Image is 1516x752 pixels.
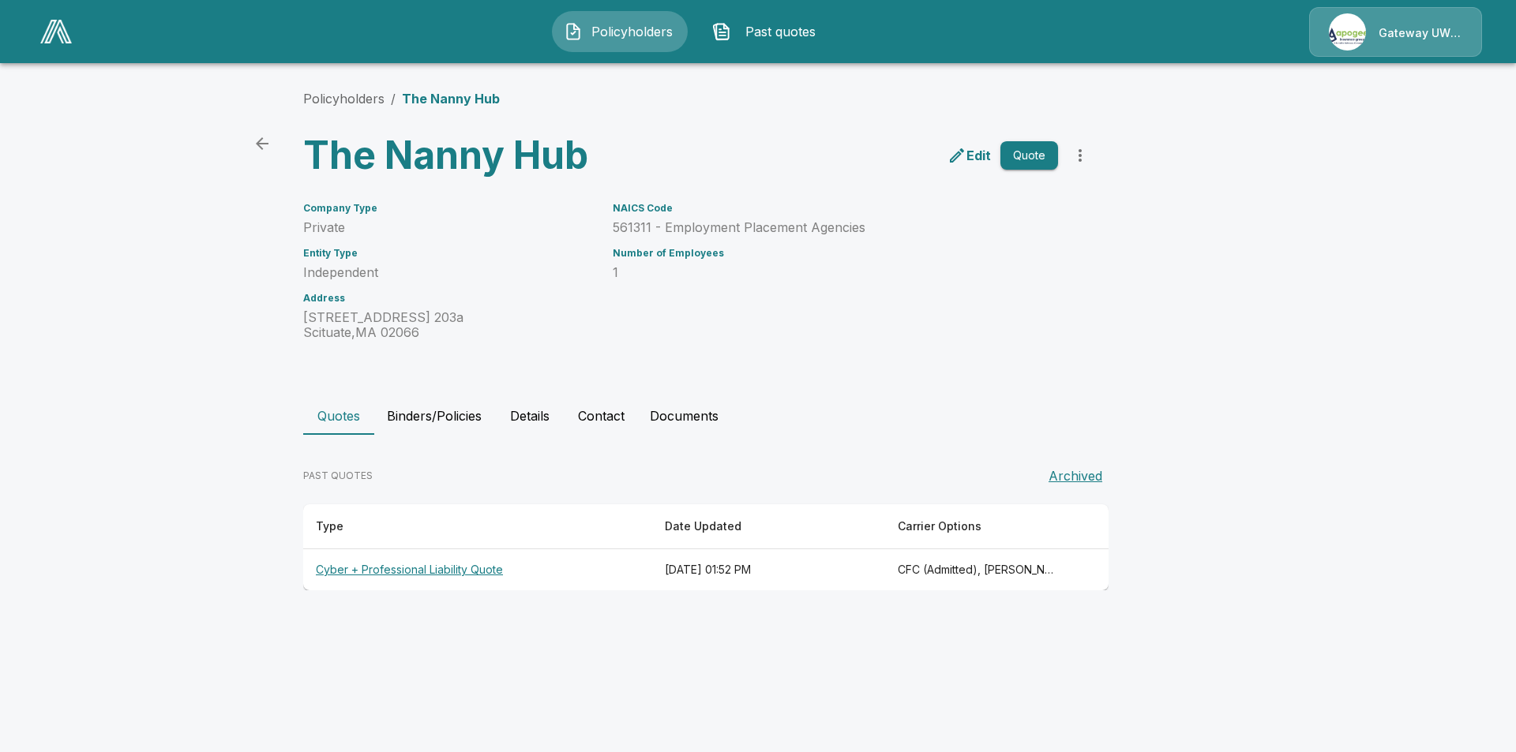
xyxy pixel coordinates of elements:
[613,220,1058,235] p: 561311 - Employment Placement Agencies
[303,504,652,549] th: Type
[303,89,500,108] nav: breadcrumb
[613,248,1058,259] h6: Number of Employees
[652,504,886,549] th: Date Updated
[737,22,824,41] span: Past quotes
[1000,141,1058,170] button: Quote
[303,203,594,214] h6: Company Type
[966,146,991,165] p: Edit
[303,310,594,340] p: [STREET_ADDRESS] 203a Scituate , MA 02066
[700,11,836,52] button: Past quotes IconPast quotes
[652,549,886,591] th: [DATE] 01:52 PM
[402,89,500,108] p: The Nanny Hub
[944,143,994,168] a: edit
[885,549,1067,591] th: CFC (Admitted), Beazley, Tokio Marine TMHCC (Non-Admitted), At-Bay (Non-Admitted), Coalition (Non...
[303,397,1213,435] div: policyholder tabs
[303,220,594,235] p: Private
[613,265,1058,280] p: 1
[494,397,565,435] button: Details
[40,20,72,43] img: AA Logo
[1064,140,1096,171] button: more
[589,22,676,41] span: Policyholders
[712,22,731,41] img: Past quotes Icon
[303,293,594,304] h6: Address
[303,248,594,259] h6: Entity Type
[303,133,693,178] h3: The Nanny Hub
[885,504,1067,549] th: Carrier Options
[303,91,385,107] a: Policyholders
[246,128,278,159] a: back
[303,504,1109,590] table: responsive table
[564,22,583,41] img: Policyholders Icon
[391,89,396,108] li: /
[303,397,374,435] button: Quotes
[303,265,594,280] p: Independent
[1042,460,1109,492] button: Archived
[613,203,1058,214] h6: NAICS Code
[303,469,373,483] p: PAST QUOTES
[374,397,494,435] button: Binders/Policies
[637,397,731,435] button: Documents
[565,397,637,435] button: Contact
[303,549,652,591] th: Cyber + Professional Liability Quote
[552,11,688,52] button: Policyholders IconPolicyholders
